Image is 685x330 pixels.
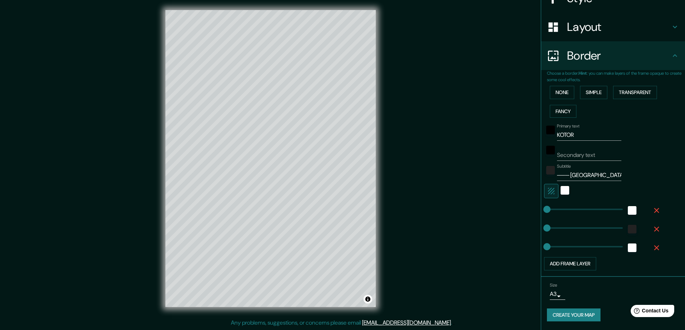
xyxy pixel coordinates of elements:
div: A3 [550,288,565,300]
div: Layout [541,13,685,41]
button: white [628,206,636,215]
button: Transparent [613,86,657,99]
button: Create your map [547,308,600,322]
button: black [546,146,555,154]
label: Subtitle [557,163,571,169]
div: . [452,319,453,327]
h4: Layout [567,20,671,34]
button: Toggle attribution [364,295,372,303]
button: Simple [580,86,607,99]
div: . [453,319,455,327]
b: Hint [579,70,587,76]
button: white [561,186,569,195]
button: black [546,126,555,134]
button: white [628,243,636,252]
a: [EMAIL_ADDRESS][DOMAIN_NAME] [362,319,451,326]
button: color-222222 [546,166,555,175]
h4: Border [567,48,671,63]
button: color-222222 [628,225,636,233]
button: None [550,86,574,99]
label: Size [550,282,557,288]
label: Primary text [557,123,579,129]
button: Add frame layer [544,257,596,270]
iframe: Help widget launcher [621,302,677,322]
p: Any problems, suggestions, or concerns please email . [231,319,452,327]
button: Fancy [550,105,576,118]
div: Border [541,41,685,70]
p: Choose a border. : you can make layers of the frame opaque to create some cool effects. [547,70,685,83]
